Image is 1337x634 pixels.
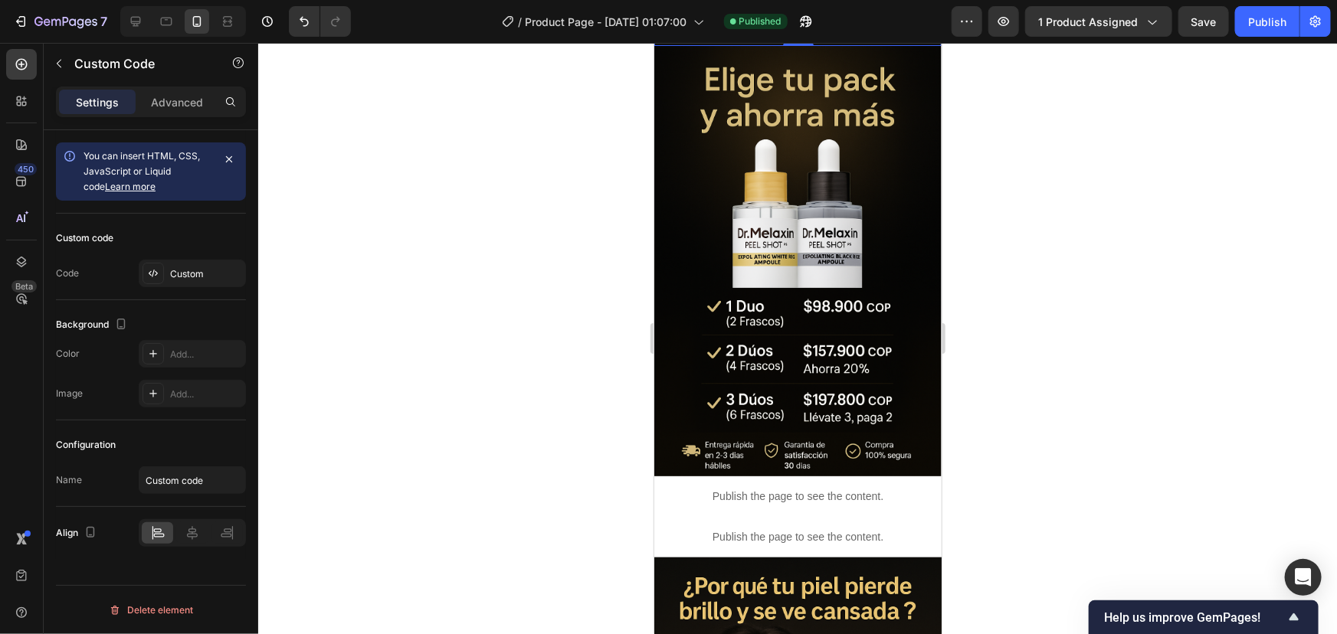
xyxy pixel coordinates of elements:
[100,12,107,31] p: 7
[1104,610,1285,625] span: Help us improve GemPages!
[1285,559,1322,596] div: Open Intercom Messenger
[56,523,100,544] div: Align
[170,267,242,281] div: Custom
[6,6,114,37] button: 7
[1235,6,1299,37] button: Publish
[15,163,37,175] div: 450
[11,280,37,292] div: Beta
[105,181,156,192] a: Learn more
[109,601,193,619] div: Delete element
[56,347,80,361] div: Color
[1248,14,1286,30] div: Publish
[56,473,82,487] div: Name
[526,14,687,30] span: Product Page - [DATE] 01:07:00
[1038,14,1138,30] span: 1 product assigned
[170,387,242,401] div: Add...
[84,150,200,192] span: You can insert HTML, CSS, JavaScript or Liquid code
[56,387,83,400] div: Image
[519,14,523,30] span: /
[151,94,203,110] p: Advanced
[74,54,205,73] p: Custom Code
[56,266,79,280] div: Code
[56,231,113,245] div: Custom code
[289,6,351,37] div: Undo/Redo
[1104,608,1303,626] button: Show survey - Help us improve GemPages!
[56,315,130,335] div: Background
[170,348,242,361] div: Add...
[739,15,782,28] span: Published
[654,43,942,634] iframe: Design area
[1025,6,1172,37] button: 1 product assigned
[1191,15,1217,28] span: Save
[56,598,246,623] button: Delete element
[1178,6,1229,37] button: Save
[56,438,116,452] div: Configuration
[76,94,119,110] p: Settings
